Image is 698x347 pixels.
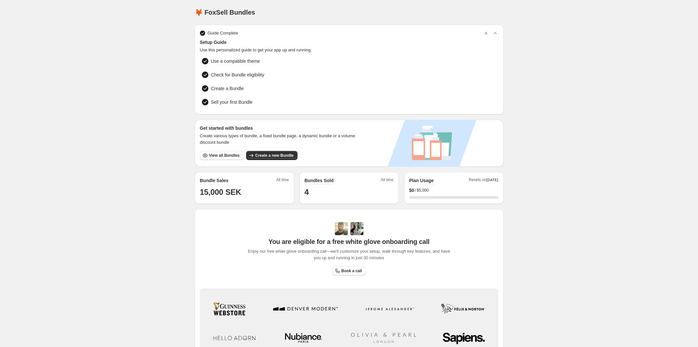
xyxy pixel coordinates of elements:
[381,177,393,184] span: All time
[335,222,348,235] img: Adi
[195,8,255,16] h1: 🦊 FoxSell Bundles
[350,222,363,235] img: Prakhar
[332,266,366,275] a: Book a call
[200,151,244,160] button: View all Bundles
[211,99,253,105] span: Sell your first Bundle
[200,133,362,146] span: Create various types of bundle, a fixed bundle page, a dynamic bundle or a volume discount bundle
[200,187,289,197] h1: 15,000 SEK
[211,85,244,92] span: Create a Bundle
[200,39,498,46] span: Setup Guide
[211,72,264,78] span: Check for Bundle eligibility
[305,177,334,184] h2: Bundles Sold
[276,177,289,184] span: All time
[244,248,454,261] span: Enjoy our free white glove onboarding call—we'll customize your setup, walk through key features,...
[486,178,498,182] span: [DATE]
[305,187,394,197] h1: 4
[409,187,415,194] span: $ 0
[209,153,240,158] span: View all Bundles
[200,177,229,184] h2: Bundle Sales
[469,177,498,184] span: Resets on
[200,125,362,131] h3: Get started with bundles
[211,58,260,64] span: Use a compatible theme
[417,188,429,193] span: $5,000
[341,268,362,274] span: Book a call
[409,177,434,184] h2: Plan Usage
[409,187,498,194] div: /
[200,47,498,53] span: Use this personalized guide to get your app up and running.
[269,238,429,246] span: You are eligible for a free white glove onboarding call
[208,30,238,36] span: Guide Complete
[255,153,294,158] span: Create a new Bundle
[246,151,297,160] button: Create a new Bundle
